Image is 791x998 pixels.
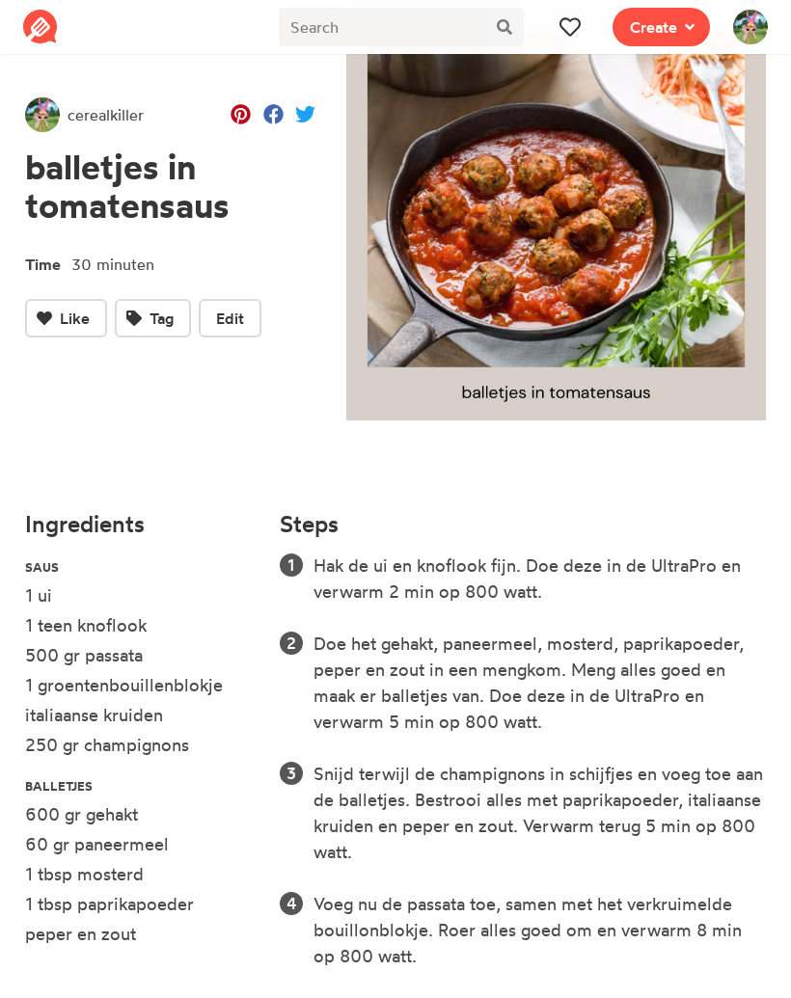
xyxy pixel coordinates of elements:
[630,15,677,39] span: Create
[25,97,60,132] img: User's avatar
[346,2,766,421] img: Recipe of balletjes in tomatensaus by cerealkiller
[733,10,768,44] img: User's avatar
[25,702,257,732] li: italiaanse kruiden
[25,672,257,702] li: 1 groentenbouillenblokje
[68,103,144,126] span: cerealkiller
[314,631,766,735] li: Doe het gehakt, paneermeel, mosterd, paprikapoeder, peper en zout in een mengkom. Meng alles goed...
[199,299,261,337] button: Edit
[613,8,710,46] button: Create
[279,8,484,46] input: Search
[25,299,107,337] button: Like
[25,831,257,861] li: 60 gr paneermeel
[71,255,154,274] span: 30 minuten
[25,582,257,612] li: 1 ui
[314,761,766,865] li: Snijd terwijl de champignons in schijfjes en voeg toe aan de balletjes. Bestrooi alles met paprik...
[216,307,244,330] span: Edit
[25,97,144,132] a: cerealkiller
[25,249,71,276] span: Time
[25,148,315,226] h1: balletjes in tomatensaus
[25,642,257,672] li: 500 gr passata
[23,10,58,44] img: Reciplate
[25,801,257,831] li: 600 gr gehakt
[150,307,174,330] span: Tag
[60,307,90,330] span: Like
[314,891,766,969] li: Voeg nu de passata toe, samen met het verkruimelde bouillonblokje. Roer alles goed om en verwarm ...
[280,511,339,537] h4: Steps
[25,732,257,762] li: 250 gr champignons
[25,891,257,921] li: 1 tbsp paprikapoeder
[25,612,257,642] li: 1 teen knoflook
[115,299,191,337] button: Tag
[25,861,257,891] li: 1 tbsp mosterd
[25,771,257,801] li: balletjes
[25,921,257,951] li: peper en zout
[25,511,257,537] h4: Ingredients
[314,553,766,605] li: Hak de ui en knoflook fijn. Doe deze in de UltraPro en verwarm 2 min op 800 watt.
[25,553,257,582] li: saus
